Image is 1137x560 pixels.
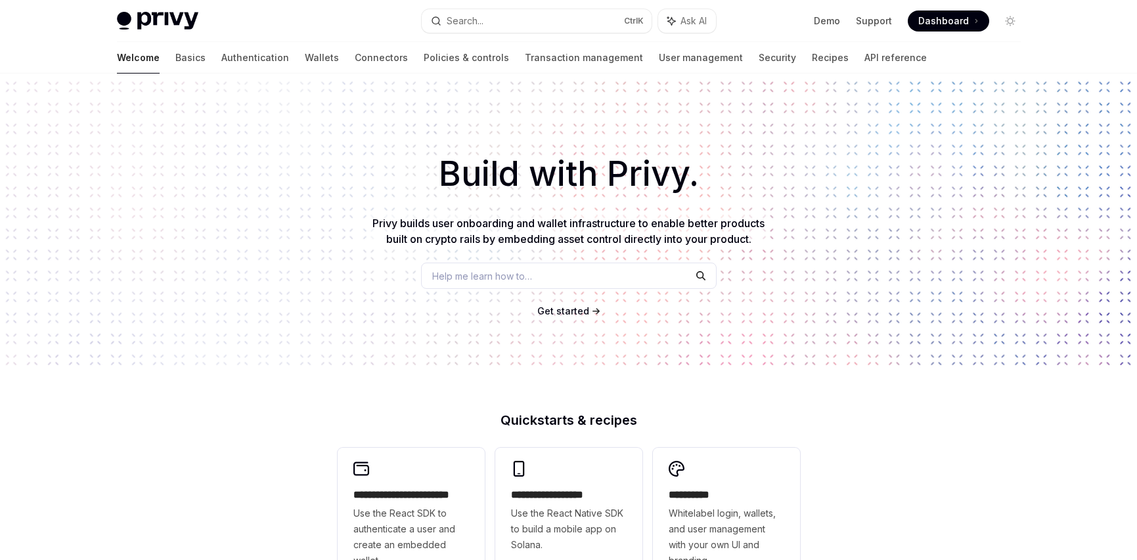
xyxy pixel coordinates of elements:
[355,42,408,74] a: Connectors
[221,42,289,74] a: Authentication
[117,12,198,30] img: light logo
[117,42,160,74] a: Welcome
[525,42,643,74] a: Transaction management
[918,14,969,28] span: Dashboard
[21,148,1116,200] h1: Build with Privy.
[759,42,796,74] a: Security
[856,14,892,28] a: Support
[372,217,765,246] span: Privy builds user onboarding and wallet infrastructure to enable better products built on crypto ...
[432,269,532,283] span: Help me learn how to…
[424,42,509,74] a: Policies & controls
[338,414,800,427] h2: Quickstarts & recipes
[422,9,652,33] button: Search...CtrlK
[537,305,589,316] span: Get started
[658,9,716,33] button: Ask AI
[305,42,339,74] a: Wallets
[659,42,743,74] a: User management
[447,13,483,29] div: Search...
[1000,11,1021,32] button: Toggle dark mode
[680,14,707,28] span: Ask AI
[624,16,644,26] span: Ctrl K
[864,42,927,74] a: API reference
[908,11,989,32] a: Dashboard
[537,305,589,318] a: Get started
[511,506,627,553] span: Use the React Native SDK to build a mobile app on Solana.
[175,42,206,74] a: Basics
[814,14,840,28] a: Demo
[812,42,849,74] a: Recipes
